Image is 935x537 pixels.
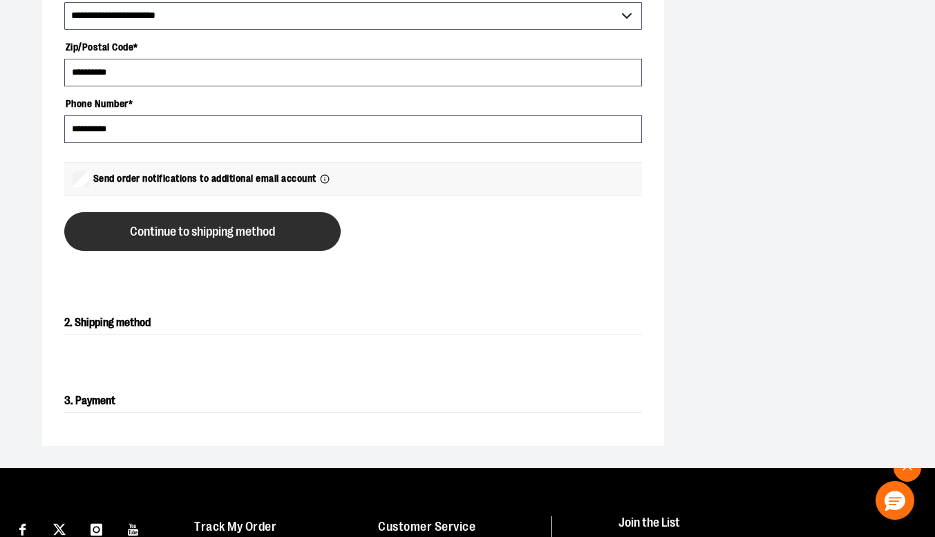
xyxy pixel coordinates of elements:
label: Phone Number * [64,92,642,115]
a: Customer Service [378,520,475,534]
h2: 2. Shipping method [64,312,642,335]
label: Zip/Postal Code * [64,35,642,59]
button: Continue to shipping method [64,212,341,251]
img: Twitter [53,523,66,536]
span: Send order notifications to additional email account [93,171,317,186]
input: Send order notifications to additional email account [73,171,89,187]
h2: 3. Payment [64,390,642,413]
a: Track My Order [194,520,276,534]
button: Hello, have a question? Let’s chat. [876,481,914,520]
span: Continue to shipping method [130,225,275,238]
button: Back To Top [894,454,921,482]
